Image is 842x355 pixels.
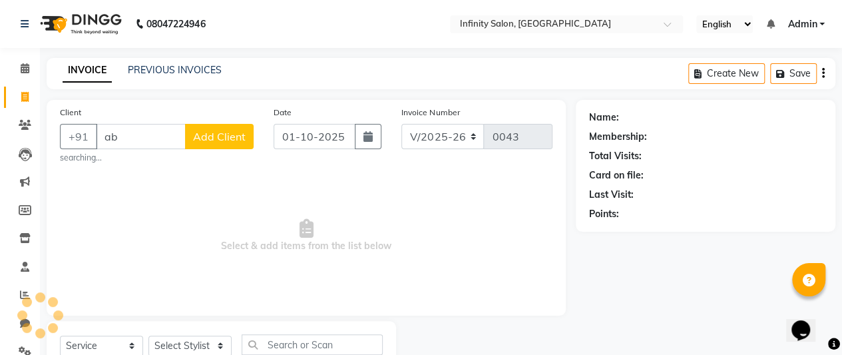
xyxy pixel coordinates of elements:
[193,130,246,143] span: Add Client
[786,302,829,342] iframe: chat widget
[96,124,186,149] input: Search by Name/Mobile/Email/Code
[34,5,125,43] img: logo
[185,124,254,149] button: Add Client
[589,130,647,144] div: Membership:
[274,107,292,119] label: Date
[63,59,112,83] a: INVOICE
[60,107,81,119] label: Client
[787,17,817,31] span: Admin
[60,124,97,149] button: +91
[242,334,383,355] input: Search or Scan
[60,152,254,164] small: searching...
[401,107,459,119] label: Invoice Number
[688,63,765,84] button: Create New
[589,149,642,163] div: Total Visits:
[589,188,634,202] div: Last Visit:
[589,169,644,182] div: Card on file:
[589,207,619,221] div: Points:
[146,5,205,43] b: 08047224946
[128,64,222,76] a: PREVIOUS INVOICES
[60,169,552,302] span: Select & add items from the list below
[589,111,619,125] div: Name:
[770,63,817,84] button: Save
